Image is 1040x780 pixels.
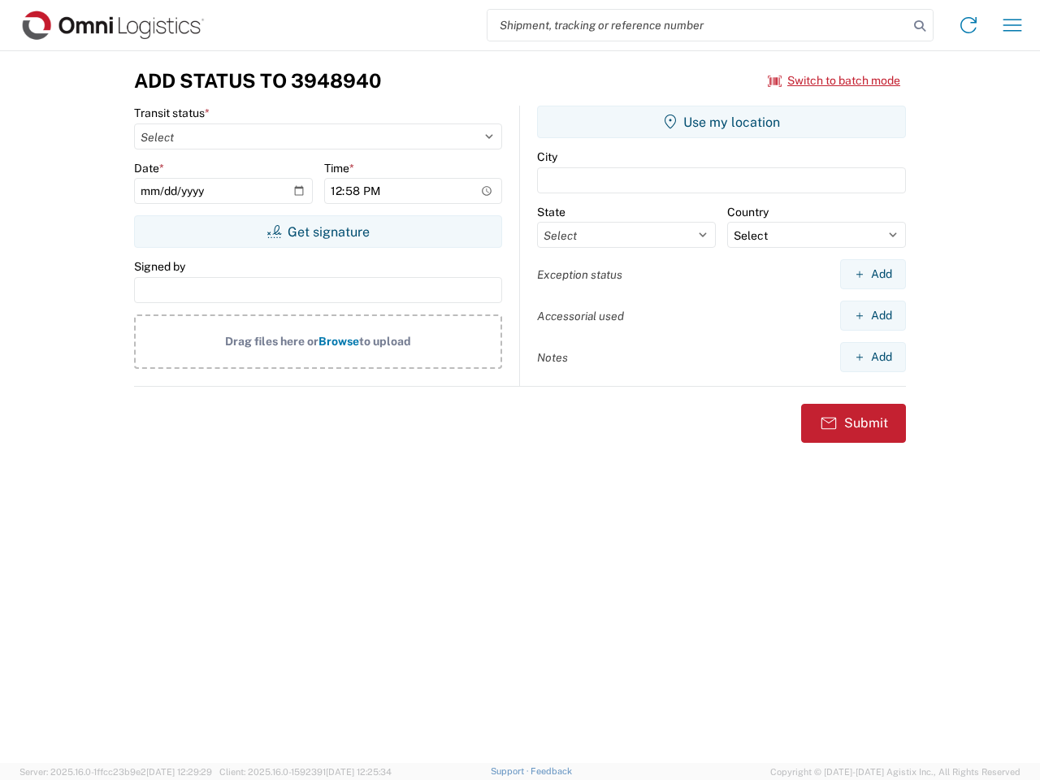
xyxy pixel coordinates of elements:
[146,767,212,777] span: [DATE] 12:29:29
[318,335,359,348] span: Browse
[134,106,210,120] label: Transit status
[487,10,908,41] input: Shipment, tracking or reference number
[134,215,502,248] button: Get signature
[225,335,318,348] span: Drag files here or
[219,767,392,777] span: Client: 2025.16.0-1592391
[324,161,354,175] label: Time
[359,335,411,348] span: to upload
[840,259,906,289] button: Add
[537,267,622,282] label: Exception status
[768,67,900,94] button: Switch to batch mode
[840,301,906,331] button: Add
[134,161,164,175] label: Date
[537,149,557,164] label: City
[19,767,212,777] span: Server: 2025.16.0-1ffcc23b9e2
[326,767,392,777] span: [DATE] 12:25:34
[537,106,906,138] button: Use my location
[537,205,565,219] label: State
[770,765,1020,779] span: Copyright © [DATE]-[DATE] Agistix Inc., All Rights Reserved
[537,350,568,365] label: Notes
[727,205,769,219] label: Country
[840,342,906,372] button: Add
[537,309,624,323] label: Accessorial used
[801,404,906,443] button: Submit
[531,766,572,776] a: Feedback
[134,69,381,93] h3: Add Status to 3948940
[491,766,531,776] a: Support
[134,259,185,274] label: Signed by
